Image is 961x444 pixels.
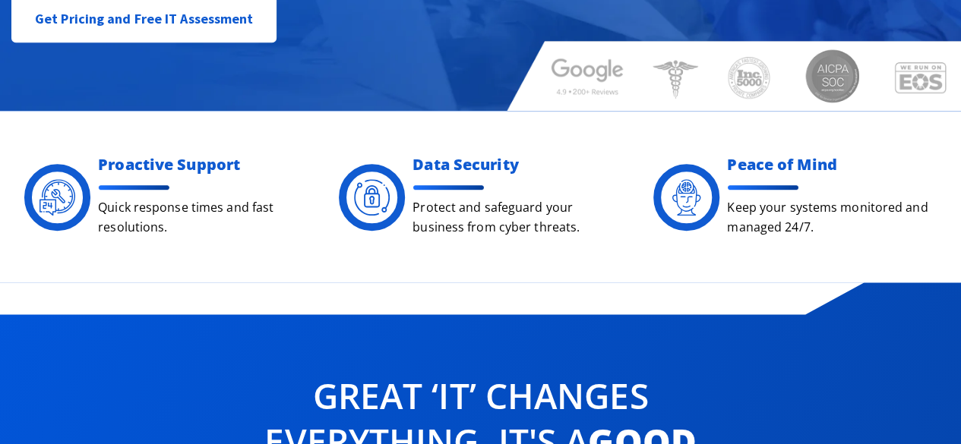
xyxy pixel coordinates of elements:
p: Quick response times and fast resolutions. [98,198,300,237]
img: divider [413,185,485,190]
h2: Peace of Mind [727,157,929,172]
span: Get Pricing and Free IT Assessment [35,4,253,34]
h2: Data Security [413,157,615,172]
img: divider [727,185,800,190]
img: Digacore Security [354,179,390,216]
h2: Proactive Support [98,157,300,172]
img: divider [98,185,171,190]
img: Digacore Services - peace of mind [669,179,705,216]
img: Digacore 24 Support [40,179,76,216]
p: Protect and safeguard your business from cyber threats. [413,198,615,237]
p: Keep your systems monitored and managed 24/7. [727,198,929,237]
